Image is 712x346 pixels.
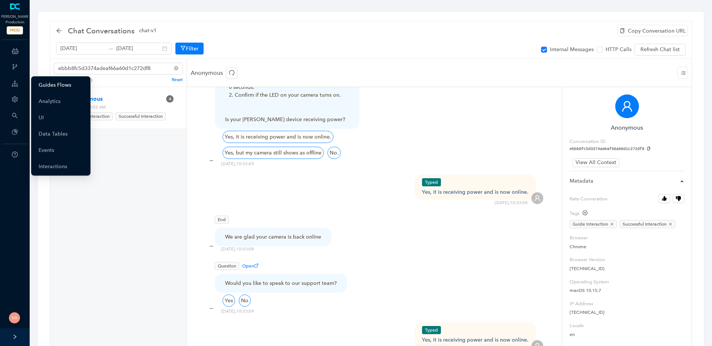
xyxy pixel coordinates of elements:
[222,147,324,159] div: Yes, but my camera still shows as offline
[422,178,528,196] div: Yes, it is receiving power and is now online.
[621,100,633,112] span: user
[222,295,235,307] div: Yes
[570,309,684,316] p: [TECHNICAL_ID]
[12,113,18,119] span: search
[174,65,178,72] span: close-circle
[242,263,258,269] span: Open
[221,161,254,167] div: [DATE] , 10:33:03
[39,110,44,125] a: UI
[495,200,528,206] div: [DATE] , 10:33:08
[583,210,587,215] span: plus-circle
[681,71,686,75] span: menu-unfold
[7,26,23,34] span: PROD
[570,256,684,263] label: Browser Version
[108,46,113,51] span: swap-right
[647,147,651,151] span: copy
[570,278,684,286] label: Operating System
[570,287,684,294] p: macOS 10.15.7
[634,44,686,56] button: Refresh Chat list
[215,262,239,270] span: Question
[215,216,229,224] span: End
[327,147,341,159] div: No.
[12,129,18,135] span: pie-chart
[229,91,349,99] li: Confirm if the LED on your camera turns on.
[166,95,174,103] sup: 4
[570,265,684,272] p: [TECHNICAL_ID]
[620,28,625,33] span: copy
[225,279,337,287] div: Would you like to speak to our support team?
[56,28,62,34] div: back
[603,46,634,54] span: HTTP Calls
[570,177,675,185] span: Metadata
[221,246,254,252] div: [DATE] , 10:33:08
[620,220,675,228] span: Successful Interaction
[422,178,441,186] span: Typed
[206,156,217,167] img: chat-bubble.svg
[221,308,254,315] div: [DATE] , 10:33:09
[422,326,528,344] div: Yes, it is receiving power and is now online.
[547,46,597,54] span: Internal Messages
[12,96,18,102] span: setting
[570,322,684,329] label: Locale
[617,25,688,36] div: Copy Conversation URL
[108,46,113,51] span: to
[229,70,235,76] span: redo
[610,222,614,226] span: close
[58,64,172,73] input: Search conversation
[71,112,113,120] span: Guide Interaction
[12,152,18,157] span: question-circle
[570,138,606,145] label: Conversation ID
[9,312,20,323] img: 5c5f7907468957e522fad195b8a1453a
[39,143,54,158] a: Events
[570,194,684,204] label: Rate Converation
[222,131,333,143] div: Yes, it is receiving power and is now online.
[680,179,684,183] span: caret-right
[225,233,321,241] div: We are glad your camera is back online
[172,76,183,83] p: Reset
[573,158,619,167] button: View All Context
[69,103,175,121] span: [DATE] 10:32 AM
[534,195,541,202] span: user
[39,127,67,142] a: Data Tables
[116,44,161,53] input: End date
[68,25,135,37] span: Chat Conversations
[175,43,204,54] button: Filter
[39,159,67,174] a: Interactions
[570,300,684,307] label: IP Address
[60,44,105,53] input: Start date
[174,66,178,70] span: close-circle
[56,28,62,34] span: arrow-left
[191,67,241,79] p: Anonymous
[570,243,684,250] p: Chrome
[570,234,684,242] label: Browser
[570,146,684,152] pre: ebbb8fc5d3374adeaf66a60d1c272df8
[659,194,670,203] button: Rate Converation
[39,78,71,93] a: Guides Flows
[206,241,217,252] img: chat-bubble.svg
[206,303,217,315] img: chat-bubble.svg
[70,94,162,103] span: Anonymous
[239,295,251,307] div: No
[669,222,672,226] span: close
[422,326,441,334] span: Typed
[570,124,684,131] h6: Anonymous
[673,194,684,203] button: Rate Converation
[169,96,171,102] span: 4
[576,159,616,167] span: View All Context
[570,177,684,188] div: Metadata
[12,64,18,70] span: branches
[570,331,684,338] p: en
[116,112,166,120] span: Successful Interaction
[640,46,680,54] span: Refresh Chat list
[570,210,587,217] div: Tags
[39,94,60,109] a: Analytics
[570,220,617,228] span: Guide Interaction
[139,27,156,35] span: chat-v1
